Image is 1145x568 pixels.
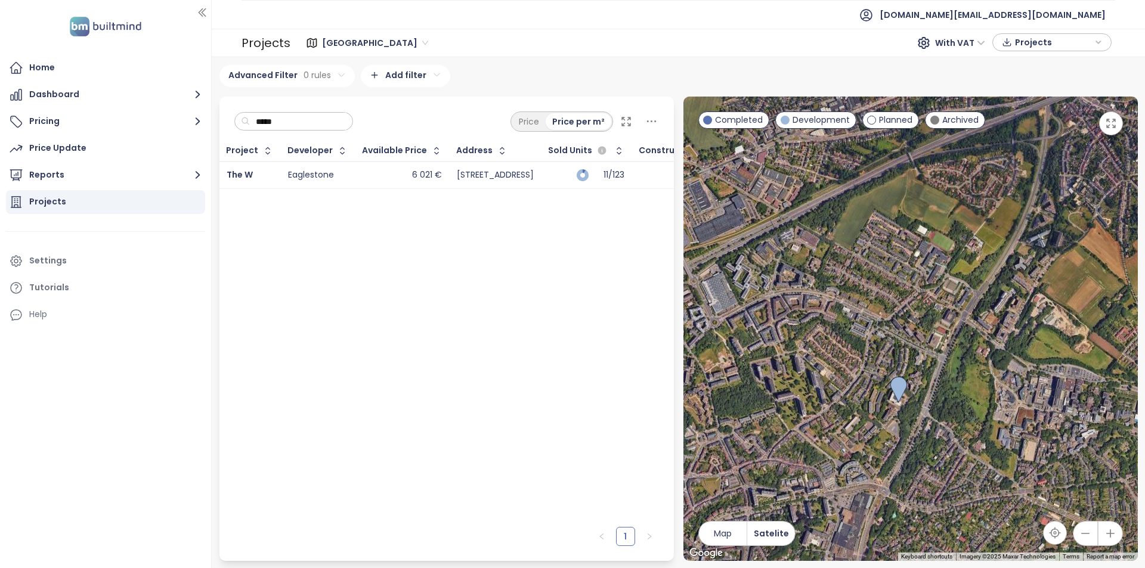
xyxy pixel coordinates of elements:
div: Developer [287,147,333,154]
button: Dashboard [6,83,205,107]
a: Open this area in Google Maps (opens a new window) [686,545,726,561]
span: Projects [1015,33,1092,51]
span: right [646,533,653,540]
li: 1 [616,527,635,546]
div: Projects [29,194,66,209]
div: [STREET_ADDRESS] [457,170,534,181]
div: Settings [29,253,67,268]
div: 6 021 € [412,170,442,181]
button: Satelite [747,522,795,545]
a: Price Update [6,136,205,160]
div: Price [512,113,546,130]
span: Sold Units [548,147,592,154]
div: Available Price [362,147,427,154]
a: Tutorials [6,276,205,300]
div: Address [456,147,493,154]
div: Projects [242,31,290,55]
a: Terms (opens in new tab) [1063,553,1079,560]
div: Price per m² [546,113,611,130]
span: 0 rules [304,69,331,82]
span: left [598,533,605,540]
img: Google [686,545,726,561]
div: button [999,33,1105,51]
span: Completed [715,113,763,126]
button: Keyboard shortcuts [901,553,952,561]
span: Brussels [322,34,428,52]
div: Construction Start [639,147,723,154]
button: Reports [6,163,205,187]
a: Home [6,56,205,80]
span: Planned [879,113,912,126]
img: logo [66,14,145,39]
div: 11/123 [595,171,624,179]
li: Next Page [640,527,659,546]
button: right [640,527,659,546]
div: Sold Units [548,144,609,158]
span: Satelite [754,527,789,540]
div: Project [226,147,258,154]
button: Map [699,522,747,545]
div: Eaglestone [288,170,334,181]
span: Archived [942,113,979,126]
div: Advanced Filter [219,65,355,87]
a: Report a map error [1087,553,1134,560]
div: Tutorials [29,280,69,295]
span: Map [714,527,732,540]
li: Previous Page [592,527,611,546]
span: Development [793,113,850,126]
div: Help [29,307,47,322]
a: Settings [6,249,205,273]
span: With VAT [935,34,985,52]
a: 1 [617,527,635,545]
div: Help [6,303,205,327]
div: Home [29,60,55,75]
div: Price Update [29,141,86,156]
a: Projects [6,190,205,214]
a: The W [227,169,253,181]
button: Pricing [6,110,205,134]
button: left [592,527,611,546]
span: Imagery ©2025 Maxar Technologies [960,553,1056,560]
span: [DOMAIN_NAME][EMAIL_ADDRESS][DOMAIN_NAME] [880,1,1106,29]
div: Add filter [361,65,450,87]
